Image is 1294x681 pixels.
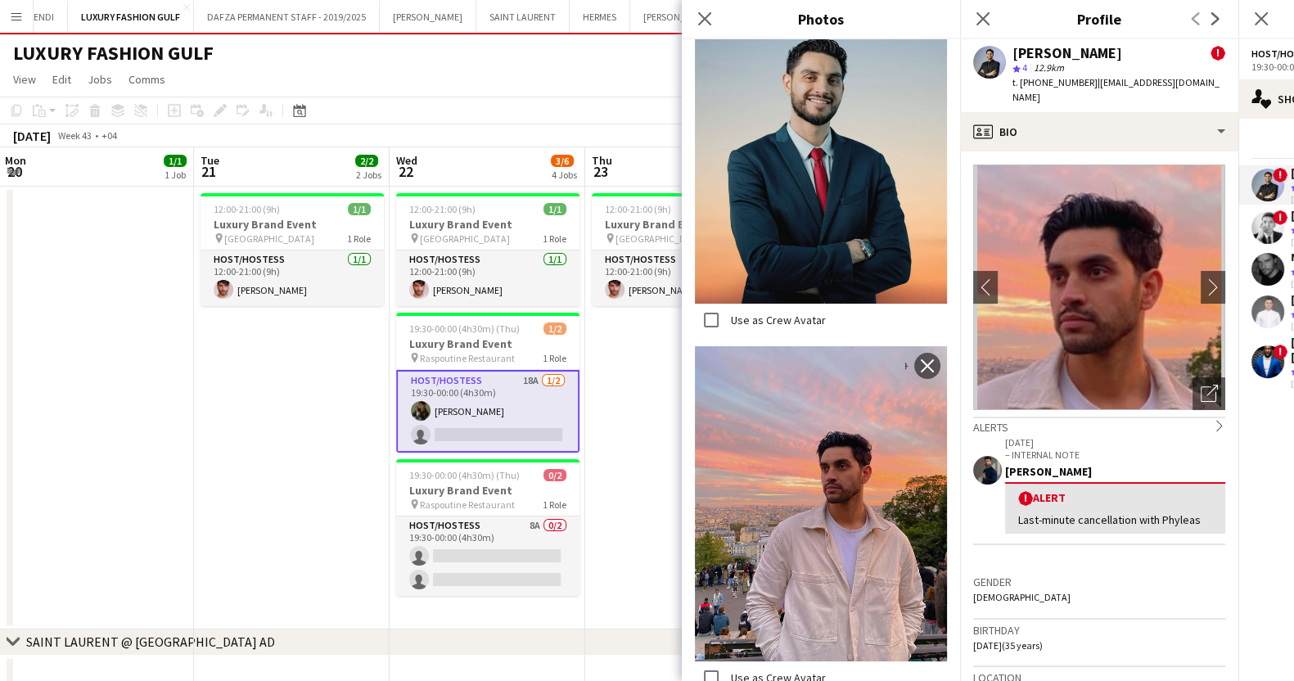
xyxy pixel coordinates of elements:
[16,1,68,33] button: FENDI
[973,591,1071,603] span: [DEMOGRAPHIC_DATA]
[396,370,579,453] app-card-role: Host/Hostess18A1/219:30-00:00 (4h30m)[PERSON_NAME]
[164,155,187,167] span: 1/1
[592,193,775,306] app-job-card: 12:00-21:00 (9h)1/1Luxury Brand Event [GEOGRAPHIC_DATA]1 RoleHost/Hostess1/112:00-21:00 (9h)[PERS...
[5,153,26,168] span: Mon
[1012,76,1098,88] span: t. [PHONE_NUMBER]
[630,1,749,33] button: [PERSON_NAME] & CO
[81,69,119,90] a: Jobs
[396,217,579,232] h3: Luxury Brand Event
[347,232,371,245] span: 1 Role
[380,1,476,33] button: [PERSON_NAME]
[420,498,515,511] span: Raspoutine Restaurant
[409,469,520,481] span: 19:30-00:00 (4h30m) (Thu)
[1005,464,1225,479] div: [PERSON_NAME]
[592,217,775,232] h3: Luxury Brand Event
[589,162,612,181] span: 23
[728,313,826,327] label: Use as Crew Avatar
[973,165,1225,410] img: Crew avatar or photo
[52,72,71,87] span: Edit
[396,516,579,596] app-card-role: Host/Hostess8A0/219:30-00:00 (4h30m)
[960,8,1238,29] h3: Profile
[201,193,384,306] app-job-card: 12:00-21:00 (9h)1/1Luxury Brand Event [GEOGRAPHIC_DATA]1 RoleHost/Hostess1/112:00-21:00 (9h)[PERS...
[54,129,95,142] span: Week 43
[1005,449,1225,461] p: – INTERNAL NOTE
[1005,436,1225,449] p: [DATE]
[552,169,577,181] div: 4 Jobs
[695,346,947,661] img: Crew photo 1119049
[128,72,165,87] span: Comms
[348,203,371,215] span: 1/1
[1273,168,1287,183] span: !
[409,322,520,335] span: 19:30-00:00 (4h30m) (Thu)
[605,203,671,215] span: 12:00-21:00 (9h)
[194,1,380,33] button: DAFZA PERMANENT STAFF - 2019/2025
[1211,46,1225,61] span: !
[396,250,579,306] app-card-role: Host/Hostess1/112:00-21:00 (9h)[PERSON_NAME]
[543,203,566,215] span: 1/1
[356,169,381,181] div: 2 Jobs
[68,1,194,33] button: LUXURY FASHION GULF
[973,575,1225,589] h3: Gender
[88,72,112,87] span: Jobs
[615,232,706,245] span: [GEOGRAPHIC_DATA]
[26,634,275,650] div: SAINT LAURENT @ [GEOGRAPHIC_DATA] AD
[13,72,36,87] span: View
[973,623,1225,638] h3: Birthday
[476,1,570,33] button: SAINT LAURENT
[1012,46,1122,61] div: [PERSON_NAME]
[122,69,172,90] a: Comms
[396,153,417,168] span: Wed
[420,232,510,245] span: [GEOGRAPHIC_DATA]
[396,336,579,351] h3: Luxury Brand Event
[682,8,960,29] h3: Photos
[973,417,1225,435] div: Alerts
[13,128,51,144] div: [DATE]
[101,129,117,142] div: +04
[543,232,566,245] span: 1 Role
[13,41,214,65] h1: LUXURY FASHION GULF
[1012,76,1220,103] span: | [EMAIL_ADDRESS][DOMAIN_NAME]
[1273,344,1287,359] span: !
[592,153,612,168] span: Thu
[1018,512,1212,527] div: Last-minute cancellation with Phyleas
[355,155,378,167] span: 2/2
[1018,491,1033,506] span: !
[214,203,280,215] span: 12:00-21:00 (9h)
[396,483,579,498] h3: Luxury Brand Event
[543,322,566,335] span: 1/2
[224,232,314,245] span: [GEOGRAPHIC_DATA]
[960,112,1238,151] div: Bio
[396,193,579,306] app-job-card: 12:00-21:00 (9h)1/1Luxury Brand Event [GEOGRAPHIC_DATA]1 RoleHost/Hostess1/112:00-21:00 (9h)[PERS...
[165,169,186,181] div: 1 Job
[409,203,476,215] span: 12:00-21:00 (9h)
[7,69,43,90] a: View
[543,352,566,364] span: 1 Role
[396,459,579,596] app-job-card: 19:30-00:00 (4h30m) (Thu)0/2Luxury Brand Event Raspoutine Restaurant1 RoleHost/Hostess8A0/219:30-...
[543,498,566,511] span: 1 Role
[394,162,417,181] span: 22
[46,69,78,90] a: Edit
[201,217,384,232] h3: Luxury Brand Event
[551,155,574,167] span: 3/6
[973,639,1043,652] span: [DATE] (35 years)
[543,469,566,481] span: 0/2
[201,250,384,306] app-card-role: Host/Hostess1/112:00-21:00 (9h)[PERSON_NAME]
[2,162,26,181] span: 20
[420,352,515,364] span: Raspoutine Restaurant
[201,153,219,168] span: Tue
[198,162,219,181] span: 21
[592,250,775,306] app-card-role: Host/Hostess1/112:00-21:00 (9h)[PERSON_NAME]
[570,1,630,33] button: HERMES
[1018,490,1212,506] div: Alert
[1022,61,1027,74] span: 4
[396,313,579,453] app-job-card: 19:30-00:00 (4h30m) (Thu)1/2Luxury Brand Event Raspoutine Restaurant1 RoleHost/Hostess18A1/219:30...
[1030,61,1067,74] span: 12.9km
[1193,377,1225,410] div: Open photos pop-in
[1273,210,1287,225] span: !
